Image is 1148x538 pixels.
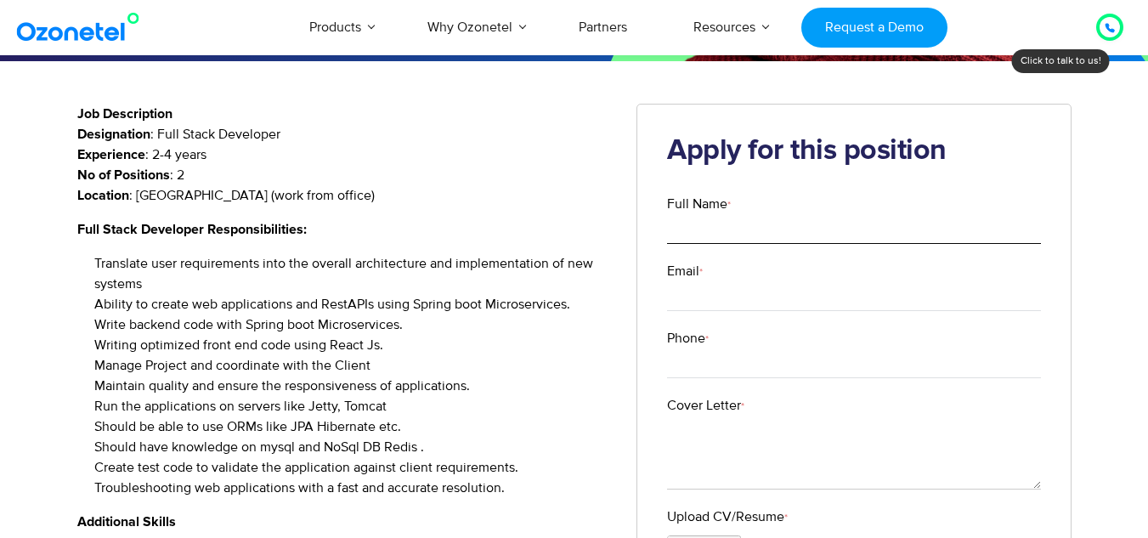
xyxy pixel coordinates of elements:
[94,314,612,335] li: Write backend code with Spring boot Microservices.
[94,253,612,294] li: Translate user requirements into the overall architecture and implementation of new systems
[77,148,145,161] strong: Experience
[94,376,612,396] li: Maintain quality and ensure the responsiveness of applications.
[94,478,612,498] li: Troubleshooting web applications with a fast and accurate resolution.
[77,189,129,202] strong: Location
[94,457,612,478] li: Create test code to validate the application against client requirements.
[94,396,612,416] li: Run the applications on servers like Jetty, Tomcat
[77,223,307,236] strong: Full Stack Developer Responsibilities:
[667,261,1041,281] label: Email
[77,168,170,182] strong: No of Positions
[667,134,1041,168] h2: Apply for this position
[94,355,612,376] li: Manage Project and coordinate with the Client
[77,127,150,141] strong: Designation
[667,194,1041,214] label: Full Name
[94,294,612,314] li: Ability to create web applications and RestAPIs using Spring boot Microservices.
[94,416,612,437] li: Should be able to use ORMs like JPA Hibernate etc.
[77,124,612,206] p: : Full Stack Developer : 2-4 years : 2 : [GEOGRAPHIC_DATA] (work from office)
[94,335,612,355] li: Writing optimized front end code using React Js.
[667,395,1041,416] label: Cover Letter
[77,515,176,529] strong: Additional Skills
[667,328,1041,348] label: Phone
[94,437,612,457] li: Should have knowledge on mysql and NoSql DB Redis .
[667,507,1041,527] label: Upload CV/Resume
[77,107,172,121] strong: Job Description
[801,8,947,48] a: Request a Demo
